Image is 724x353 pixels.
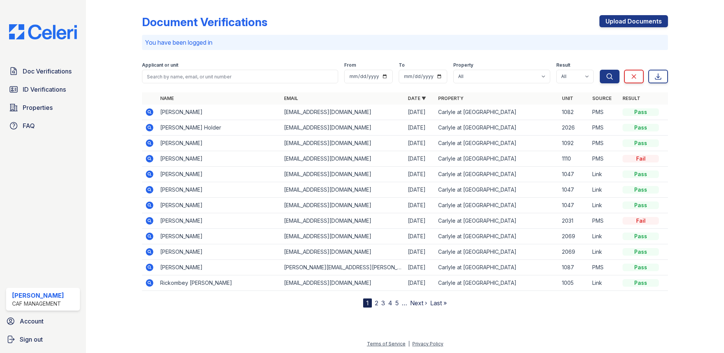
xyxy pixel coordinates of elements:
[157,260,281,275] td: [PERSON_NAME]
[405,275,435,291] td: [DATE]
[157,120,281,136] td: [PERSON_NAME] Holder
[6,82,80,97] a: ID Verifications
[6,100,80,115] a: Properties
[367,341,406,347] a: Terms of Service
[623,124,659,131] div: Pass
[623,248,659,256] div: Pass
[435,275,559,291] td: Carlyle at [GEOGRAPHIC_DATA]
[23,85,66,94] span: ID Verifications
[589,229,619,244] td: Link
[3,24,83,39] img: CE_Logo_Blue-a8612792a0a2168367f1c8372b55b34899dd931a85d93a1a3d3e32e68fde9ad4.png
[559,229,589,244] td: 2069
[405,105,435,120] td: [DATE]
[284,95,298,101] a: Email
[559,151,589,167] td: 1110
[23,67,72,76] span: Doc Verifications
[559,136,589,151] td: 1092
[399,62,405,68] label: To
[281,198,405,213] td: [EMAIL_ADDRESS][DOMAIN_NAME]
[435,198,559,213] td: Carlyle at [GEOGRAPHIC_DATA]
[592,95,612,101] a: Source
[589,120,619,136] td: PMS
[142,62,178,68] label: Applicant or unit
[559,105,589,120] td: 1082
[405,136,435,151] td: [DATE]
[281,229,405,244] td: [EMAIL_ADDRESS][DOMAIN_NAME]
[160,95,174,101] a: Name
[157,105,281,120] td: [PERSON_NAME]
[281,120,405,136] td: [EMAIL_ADDRESS][DOMAIN_NAME]
[623,233,659,240] div: Pass
[623,108,659,116] div: Pass
[412,341,443,347] a: Privacy Policy
[157,213,281,229] td: [PERSON_NAME]
[405,120,435,136] td: [DATE]
[281,213,405,229] td: [EMAIL_ADDRESS][DOMAIN_NAME]
[157,244,281,260] td: [PERSON_NAME]
[589,151,619,167] td: PMS
[623,186,659,194] div: Pass
[559,275,589,291] td: 1005
[559,260,589,275] td: 1087
[589,213,619,229] td: PMS
[408,341,410,347] div: |
[405,229,435,244] td: [DATE]
[589,136,619,151] td: PMS
[405,260,435,275] td: [DATE]
[375,299,378,307] a: 2
[20,335,43,344] span: Sign out
[12,291,64,300] div: [PERSON_NAME]
[157,167,281,182] td: [PERSON_NAME]
[589,275,619,291] td: Link
[589,198,619,213] td: Link
[281,275,405,291] td: [EMAIL_ADDRESS][DOMAIN_NAME]
[405,167,435,182] td: [DATE]
[589,105,619,120] td: PMS
[559,167,589,182] td: 1047
[435,260,559,275] td: Carlyle at [GEOGRAPHIC_DATA]
[435,182,559,198] td: Carlyle at [GEOGRAPHIC_DATA]
[157,136,281,151] td: [PERSON_NAME]
[559,120,589,136] td: 2026
[453,62,473,68] label: Property
[559,182,589,198] td: 1047
[623,139,659,147] div: Pass
[142,70,338,83] input: Search by name, email, or unit number
[6,118,80,133] a: FAQ
[435,120,559,136] td: Carlyle at [GEOGRAPHIC_DATA]
[20,317,44,326] span: Account
[623,264,659,271] div: Pass
[435,105,559,120] td: Carlyle at [GEOGRAPHIC_DATA]
[438,95,463,101] a: Property
[408,95,426,101] a: Date ▼
[623,95,640,101] a: Result
[344,62,356,68] label: From
[589,244,619,260] td: Link
[281,151,405,167] td: [EMAIL_ADDRESS][DOMAIN_NAME]
[281,182,405,198] td: [EMAIL_ADDRESS][DOMAIN_NAME]
[589,260,619,275] td: PMS
[281,260,405,275] td: [PERSON_NAME][EMAIL_ADDRESS][PERSON_NAME][DOMAIN_NAME]
[559,198,589,213] td: 1047
[435,229,559,244] td: Carlyle at [GEOGRAPHIC_DATA]
[3,314,83,329] a: Account
[142,15,267,29] div: Document Verifications
[435,151,559,167] td: Carlyle at [GEOGRAPHIC_DATA]
[559,213,589,229] td: 2031
[402,298,407,308] span: …
[556,62,570,68] label: Result
[6,64,80,79] a: Doc Verifications
[395,299,399,307] a: 5
[381,299,385,307] a: 3
[157,151,281,167] td: [PERSON_NAME]
[405,244,435,260] td: [DATE]
[435,136,559,151] td: Carlyle at [GEOGRAPHIC_DATA]
[435,167,559,182] td: Carlyle at [GEOGRAPHIC_DATA]
[281,244,405,260] td: [EMAIL_ADDRESS][DOMAIN_NAME]
[281,167,405,182] td: [EMAIL_ADDRESS][DOMAIN_NAME]
[23,121,35,130] span: FAQ
[559,244,589,260] td: 2069
[435,244,559,260] td: Carlyle at [GEOGRAPHIC_DATA]
[157,198,281,213] td: [PERSON_NAME]
[435,213,559,229] td: Carlyle at [GEOGRAPHIC_DATA]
